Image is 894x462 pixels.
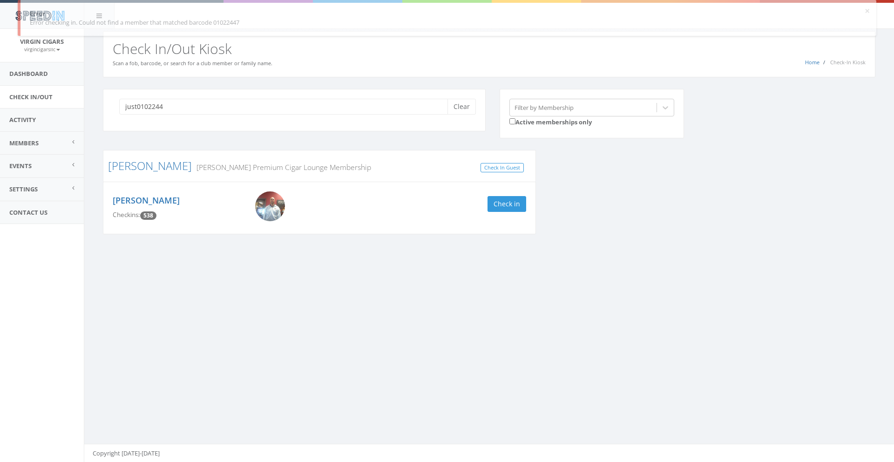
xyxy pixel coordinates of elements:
[255,191,285,221] img: Justin_Ward.png
[108,158,192,173] a: [PERSON_NAME]
[113,211,140,219] span: Checkins:
[830,59,866,66] span: Check-In Kiosk
[192,162,371,172] small: [PERSON_NAME] Premium Cigar Lounge Membership
[9,208,47,217] span: Contact Us
[140,211,156,220] span: Checkin count
[488,196,526,212] button: Check in
[805,59,819,66] a: Home
[481,163,524,173] a: Check In Guest
[30,18,867,27] div: Error checking in. Could not find a member that matched barcode 01022447
[113,60,272,67] small: Scan a fob, barcode, or search for a club member or family name.
[113,195,180,206] a: [PERSON_NAME]
[9,162,32,170] span: Events
[30,9,867,18] div: Error
[20,37,64,46] span: Virgin Cigars
[509,118,515,124] input: Active memberships only
[865,7,870,16] button: ×
[11,7,69,24] img: speedin_logo.png
[24,46,60,53] small: virgincigarsllc
[9,139,39,147] span: Members
[509,116,592,127] label: Active memberships only
[447,99,476,115] button: Clear
[24,45,60,53] a: virgincigarsllc
[119,99,454,115] input: Search a name to check in
[9,185,38,193] span: Settings
[515,103,574,112] div: Filter by Membership
[113,41,866,56] h2: Check In/Out Kiosk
